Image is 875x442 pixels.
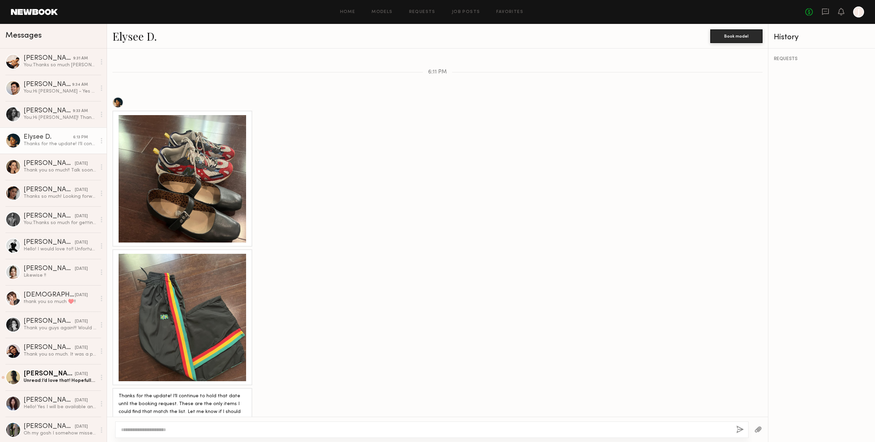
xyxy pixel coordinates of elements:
[372,10,392,14] a: Models
[24,423,75,430] div: [PERSON_NAME]
[24,377,96,384] div: Unread: I’d love that! Hopefully we get to connect soon.
[75,187,88,193] div: [DATE]
[710,33,763,39] a: Book model
[24,108,73,114] div: [PERSON_NAME]
[774,57,870,61] div: REQUESTS
[24,62,96,68] div: You: Thanks so much [PERSON_NAME], appreciate it! Would you posisbly have time to send some pics ...
[24,265,75,272] div: [PERSON_NAME]
[24,430,96,437] div: Oh my gosh I somehow missed this! Thanks so much! Was so nice to meet you and was such a fun work...
[409,10,435,14] a: Requests
[24,220,96,226] div: You: Thanks so much for getting back to [GEOGRAPHIC_DATA]! No worries and yes we would love to ma...
[774,33,870,41] div: History
[75,213,88,220] div: [DATE]
[24,193,96,200] div: Thanks so much! Looking forward to working together then!
[24,292,75,299] div: [DEMOGRAPHIC_DATA][PERSON_NAME]
[24,351,96,358] div: Thank you so much. It was a pleasure to work with you guys. Loved it
[710,29,763,43] button: Book model
[24,114,96,121] div: You: Hi [PERSON_NAME]! Thanks so much for following up! All good on the track pants, but otherwis...
[73,55,88,62] div: 9:31 AM
[496,10,523,14] a: Favorites
[24,141,96,147] div: Thanks for the update! I’ll continue to hold that date until the booking request. These are the o...
[24,344,75,351] div: [PERSON_NAME]
[452,10,480,14] a: Job Posts
[5,32,42,40] span: Messages
[24,134,73,141] div: Elysee D.
[75,239,88,246] div: [DATE]
[73,134,88,141] div: 6:13 PM
[72,82,88,88] div: 9:34 AM
[428,69,447,75] span: 6:11 PM
[24,55,73,62] div: [PERSON_NAME]
[75,318,88,325] div: [DATE]
[24,325,96,331] div: Thank you guys again!!! Would love that!! Take care xx
[24,272,96,279] div: Likewise !!
[24,318,75,325] div: [PERSON_NAME]
[24,404,96,410] div: Hello! Yes I will be available and am interested. You can lock me in on my end. Just let me know ...
[24,246,96,252] div: Hello! I would love to!! Unfortunately, I have a conflict that day. Is there any other day you mi...
[75,161,88,167] div: [DATE]
[24,167,96,174] div: Thank you so much!! Talk soon ☺️
[853,6,864,17] a: J
[24,81,72,88] div: [PERSON_NAME]
[340,10,355,14] a: Home
[112,29,157,43] a: Elysee D.
[75,292,88,299] div: [DATE]
[75,424,88,430] div: [DATE]
[73,108,88,114] div: 9:33 AM
[24,187,75,193] div: [PERSON_NAME]
[24,239,75,246] div: [PERSON_NAME]
[75,345,88,351] div: [DATE]
[24,299,96,305] div: thank you so much ♥️!!
[75,266,88,272] div: [DATE]
[119,392,246,424] div: Thanks for the update! I’ll continue to hold that date until the booking request. These are the o...
[24,371,75,377] div: [PERSON_NAME]
[24,213,75,220] div: [PERSON_NAME]
[75,397,88,404] div: [DATE]
[24,160,75,167] div: [PERSON_NAME]
[24,397,75,404] div: [PERSON_NAME]
[75,371,88,377] div: [DATE]
[24,88,96,95] div: You: Hi [PERSON_NAME] - Yes we will be sending the booking request [DATE]!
